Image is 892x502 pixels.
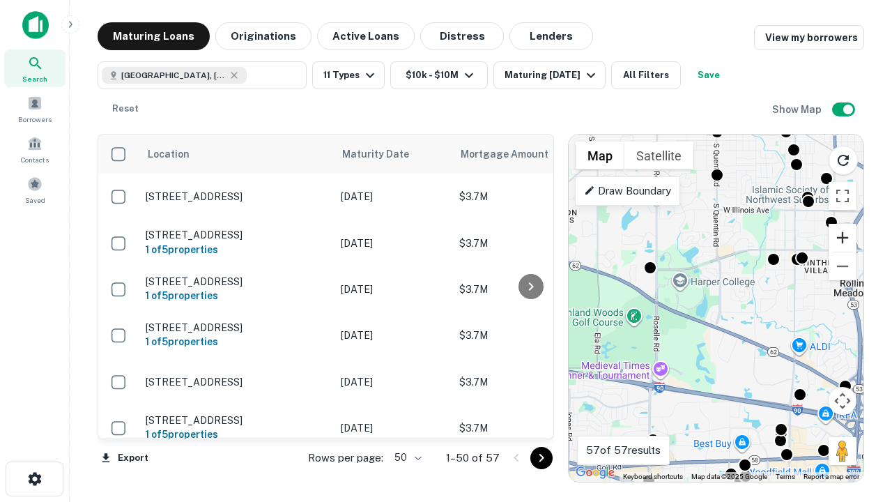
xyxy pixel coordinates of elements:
p: $3.7M [459,374,599,390]
div: Maturing [DATE] [505,67,599,84]
th: Maturity Date [334,135,452,174]
p: [DATE] [341,328,445,343]
button: Reset [103,95,148,123]
p: [DATE] [341,189,445,204]
p: [DATE] [341,236,445,251]
p: $3.7M [459,328,599,343]
button: Lenders [509,22,593,50]
span: Borrowers [18,114,52,125]
button: Show satellite imagery [624,142,693,169]
button: Export [98,448,152,469]
a: Contacts [4,130,66,168]
p: 57 of 57 results [586,442,661,459]
p: [DATE] [341,282,445,297]
button: 11 Types [312,61,385,89]
a: Open this area in Google Maps (opens a new window) [572,464,618,482]
span: Location [147,146,190,162]
button: Distress [420,22,504,50]
span: Maturity Date [342,146,427,162]
p: [STREET_ADDRESS] [146,321,327,334]
p: Rows per page: [308,450,383,466]
p: $3.7M [459,236,599,251]
button: Originations [215,22,312,50]
button: Go to next page [530,447,553,469]
p: Draw Boundary [584,183,671,199]
h6: Show Map [772,102,824,117]
iframe: Chat Widget [822,390,892,457]
p: [STREET_ADDRESS] [146,275,327,288]
button: Map camera controls [829,387,856,415]
button: Show street map [576,142,624,169]
p: [DATE] [341,374,445,390]
th: Mortgage Amount [452,135,606,174]
button: Zoom out [829,252,856,280]
h6: 1 of 5 properties [146,334,327,349]
p: [DATE] [341,420,445,436]
a: Saved [4,171,66,208]
span: Mortgage Amount [461,146,567,162]
div: 50 [389,448,424,468]
button: $10k - $10M [390,61,488,89]
p: $3.7M [459,420,599,436]
th: Location [139,135,334,174]
button: Reload search area [829,146,858,175]
button: Maturing Loans [98,22,210,50]
a: View my borrowers [754,25,864,50]
p: $3.7M [459,189,599,204]
h6: 1 of 5 properties [146,288,327,303]
span: Contacts [21,154,49,165]
span: [GEOGRAPHIC_DATA], [GEOGRAPHIC_DATA] [121,69,226,82]
a: Report a map error [803,473,859,480]
p: 1–50 of 57 [446,450,500,466]
button: Keyboard shortcuts [623,472,683,482]
button: Save your search to get updates of matches that match your search criteria. [686,61,731,89]
span: Map data ©2025 Google [691,473,767,480]
h6: 1 of 5 properties [146,242,327,257]
a: Search [4,50,66,87]
span: Search [22,73,47,84]
img: Google [572,464,618,482]
p: [STREET_ADDRESS] [146,414,327,427]
button: Toggle fullscreen view [829,182,856,210]
p: $3.7M [459,282,599,297]
a: Borrowers [4,90,66,128]
button: All Filters [611,61,681,89]
p: [STREET_ADDRESS] [146,229,327,241]
p: [STREET_ADDRESS] [146,190,327,203]
span: Saved [25,195,45,206]
div: 0 0 [569,135,863,482]
button: Active Loans [317,22,415,50]
img: capitalize-icon.png [22,11,49,39]
p: [STREET_ADDRESS] [146,376,327,388]
button: Zoom in [829,224,856,252]
button: Maturing [DATE] [493,61,606,89]
a: Terms (opens in new tab) [776,473,795,480]
h6: 1 of 5 properties [146,427,327,442]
